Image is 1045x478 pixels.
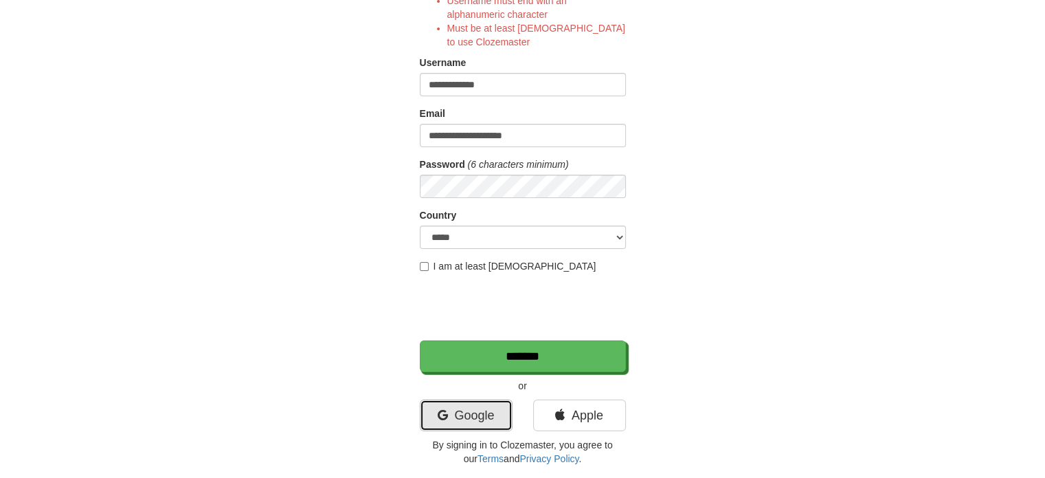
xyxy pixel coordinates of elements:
[420,107,445,120] label: Email
[519,453,578,464] a: Privacy Policy
[420,259,596,273] label: I am at least [DEMOGRAPHIC_DATA]
[447,21,626,49] li: Must be at least [DEMOGRAPHIC_DATA] to use Clozemaster
[420,262,429,271] input: I am at least [DEMOGRAPHIC_DATA]
[420,56,467,69] label: Username
[420,208,457,222] label: Country
[420,157,465,171] label: Password
[533,400,626,431] a: Apple
[477,453,504,464] a: Terms
[420,438,626,466] p: By signing in to Clozemaster, you agree to our and .
[420,280,629,334] iframe: reCAPTCHA
[420,379,626,393] p: or
[420,400,513,431] a: Google
[468,159,569,170] em: (6 characters minimum)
